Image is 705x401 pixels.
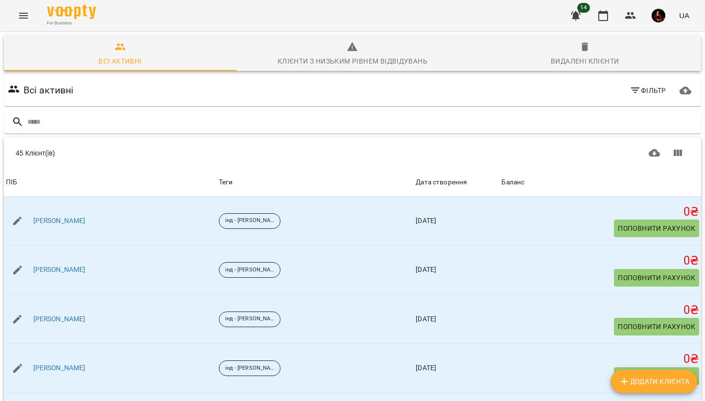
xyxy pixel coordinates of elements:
[278,55,427,67] div: Клієнти з низьким рівнем відвідувань
[614,220,699,237] button: Поповнити рахунок
[501,352,699,367] h5: 0 ₴
[630,85,666,96] span: Фільтр
[33,363,86,373] a: [PERSON_NAME]
[501,177,524,188] div: Sort
[501,177,699,188] span: Баланс
[666,141,689,165] button: Показати колонки
[611,370,697,393] button: Додати клієнта
[219,213,281,229] div: інд - [PERSON_NAME]
[414,245,499,295] td: [DATE]
[626,82,670,99] button: Фільтр
[4,137,701,169] div: Table Toolbar
[12,4,35,27] button: Menu
[33,216,86,226] a: [PERSON_NAME]
[501,303,699,318] h5: 0 ₴
[643,141,666,165] button: Завантажити CSV
[577,3,590,13] span: 14
[219,360,281,376] div: інд - [PERSON_NAME]
[416,177,467,188] div: Sort
[219,177,412,188] div: Теги
[219,312,281,327] div: інд - [PERSON_NAME]
[618,272,695,284] span: Поповнити рахунок
[416,177,497,188] span: Дата створення
[614,367,699,385] button: Поповнити рахунок
[679,10,689,21] span: UA
[225,266,274,274] p: інд - [PERSON_NAME]
[414,197,499,245] td: [DATE]
[618,223,695,234] span: Поповнити рахунок
[501,177,524,188] div: Баланс
[614,318,699,335] button: Поповнити рахунок
[23,83,74,98] h6: Всі активні
[225,364,274,373] p: інд - [PERSON_NAME]
[618,321,695,333] span: Поповнити рахунок
[6,177,215,188] span: ПІБ
[225,217,274,225] p: інд - [PERSON_NAME]
[33,265,86,275] a: [PERSON_NAME]
[414,294,499,344] td: [DATE]
[6,177,17,188] div: Sort
[16,148,349,158] div: 45 Клієнт(ів)
[414,344,499,393] td: [DATE]
[225,315,274,323] p: інд - [PERSON_NAME]
[47,5,96,19] img: Voopty Logo
[219,262,281,278] div: інд - [PERSON_NAME]
[501,253,699,268] h5: 0 ₴
[501,204,699,220] h5: 0 ₴
[614,269,699,287] button: Поповнити рахунок
[6,177,17,188] div: ПІБ
[675,6,693,24] button: UA
[551,55,619,67] div: Видалені клієнти
[618,376,689,387] span: Додати клієнта
[47,20,96,26] span: For Business
[33,314,86,324] a: [PERSON_NAME]
[98,55,141,67] div: Всі активні
[416,177,467,188] div: Дата створення
[652,9,665,22] img: e6de9153dec4ca9d7763537413c7a747.jpg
